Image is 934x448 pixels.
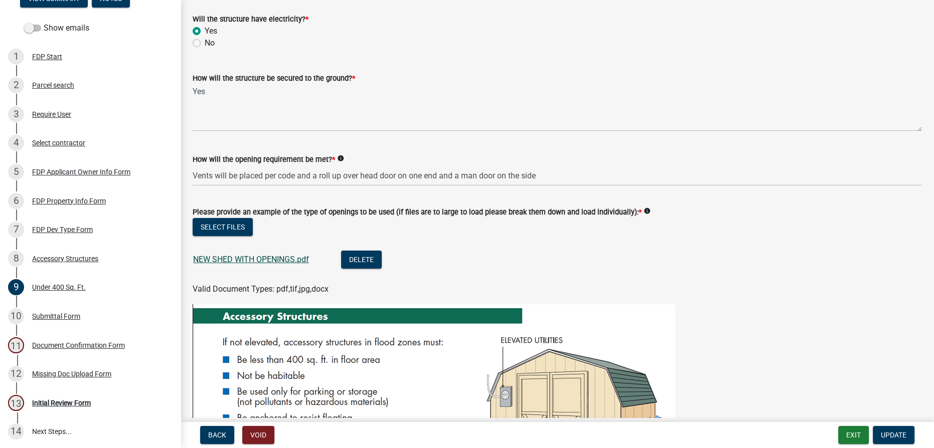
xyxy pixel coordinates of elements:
div: 2 [8,77,24,93]
div: Document Confirmation Form [32,342,125,349]
button: Update [873,426,914,444]
label: How will the structure be secured to the ground? [193,75,355,82]
div: 6 [8,193,24,209]
button: Void [242,426,274,444]
button: Exit [838,426,869,444]
div: Select contractor [32,139,85,146]
label: Please provide an example of the type of openings to be used (if files are to large to load pleas... [193,209,642,216]
i: info [337,155,344,162]
div: 4 [8,135,24,151]
div: Accessory Structures [32,255,98,262]
label: No [205,37,215,49]
div: 1 [8,49,24,65]
div: 7 [8,221,24,238]
div: Submittal Form [32,313,80,320]
label: Show emails [24,22,89,34]
div: FDP Dev Type Form [32,226,93,233]
div: 13 [8,395,24,411]
div: FDP Start [32,53,62,60]
div: Parcel search [32,82,74,89]
div: Under 400 Sq. Ft. [32,284,86,291]
div: 11 [8,337,24,353]
div: 12 [8,366,24,382]
div: 14 [8,423,24,439]
label: How will the opening requirement be met? [193,156,335,163]
div: 3 [8,106,24,122]
span: Update [881,431,906,439]
i: info [644,207,651,214]
button: Select files [193,218,253,236]
wm-modal-confirm: Delete Document [341,256,382,265]
div: 5 [8,164,24,180]
a: NEW SHED WITH OPENINGS.pdf [193,255,309,264]
span: Valid Document Types: pdf,tif,jpg,docx [193,284,329,294]
div: Missing Doc Upload Form [32,370,111,377]
button: Delete [341,251,382,269]
div: FDP Applicant Owner Info Form [32,168,130,175]
div: 9 [8,279,24,295]
label: Will the structure have electricity? [193,16,308,23]
button: Back [200,426,234,444]
div: Require User [32,111,71,118]
span: Back [208,431,226,439]
div: 8 [8,251,24,267]
div: 10 [8,308,24,324]
label: Yes [205,25,217,37]
div: FDP Property Info Form [32,197,106,204]
div: Initial Review Form [32,399,91,406]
